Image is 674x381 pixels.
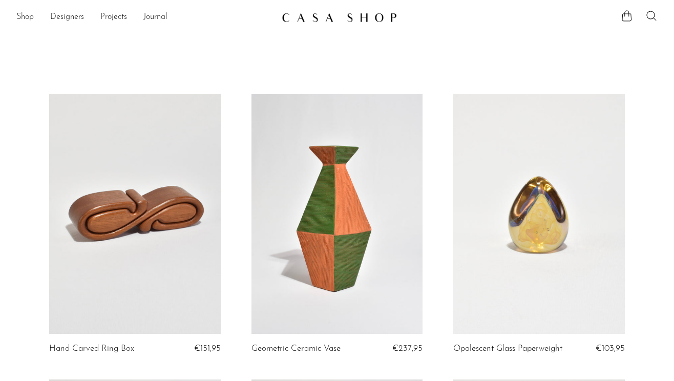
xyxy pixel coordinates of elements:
span: €103,95 [596,344,625,353]
span: €151,95 [194,344,221,353]
a: Hand-Carved Ring Box [49,344,134,353]
nav: Desktop navigation [16,9,273,26]
a: Geometric Ceramic Vase [251,344,341,353]
span: €237,95 [392,344,423,353]
a: Projects [100,11,127,24]
a: Opalescent Glass Paperweight [453,344,562,353]
a: Shop [16,11,34,24]
a: Journal [143,11,167,24]
ul: NEW HEADER MENU [16,9,273,26]
a: Designers [50,11,84,24]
